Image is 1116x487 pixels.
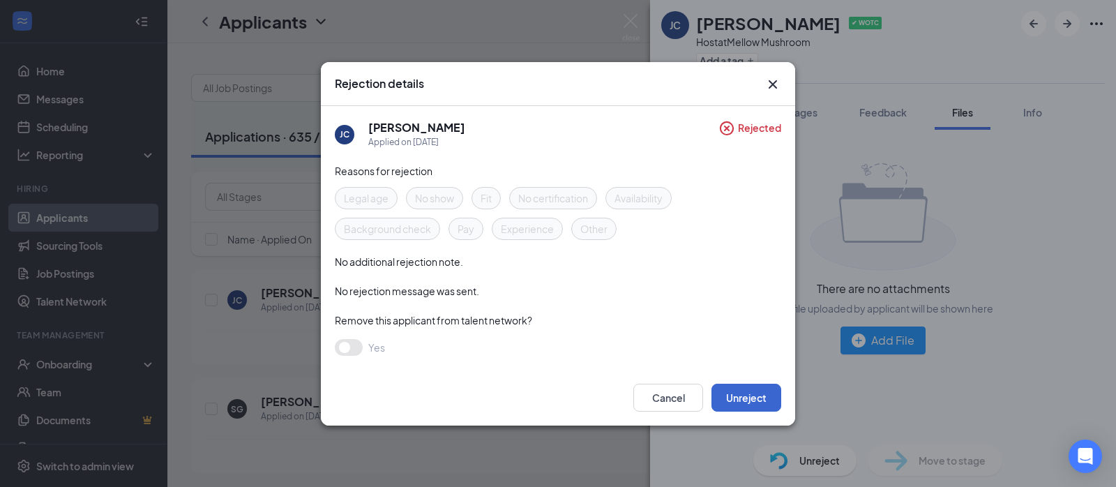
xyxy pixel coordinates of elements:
[501,221,554,237] span: Experience
[335,255,463,268] span: No additional rejection note.
[344,221,431,237] span: Background check
[481,190,492,206] span: Fit
[368,339,385,356] span: Yes
[335,314,532,327] span: Remove this applicant from talent network?
[580,221,608,237] span: Other
[335,165,432,177] span: Reasons for rejection
[633,384,703,412] button: Cancel
[764,76,781,93] button: Close
[340,128,349,140] div: JC
[458,221,474,237] span: Pay
[518,190,588,206] span: No certification
[335,285,479,297] span: No rejection message was sent.
[344,190,389,206] span: Legal age
[614,190,663,206] span: Availability
[335,76,424,91] h3: Rejection details
[718,120,735,137] svg: CircleCross
[764,76,781,93] svg: Cross
[368,120,465,135] h5: [PERSON_NAME]
[368,135,465,149] div: Applied on [DATE]
[415,190,454,206] span: No show
[711,384,781,412] button: Unreject
[1069,440,1102,473] div: Open Intercom Messenger
[738,120,781,149] span: Rejected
